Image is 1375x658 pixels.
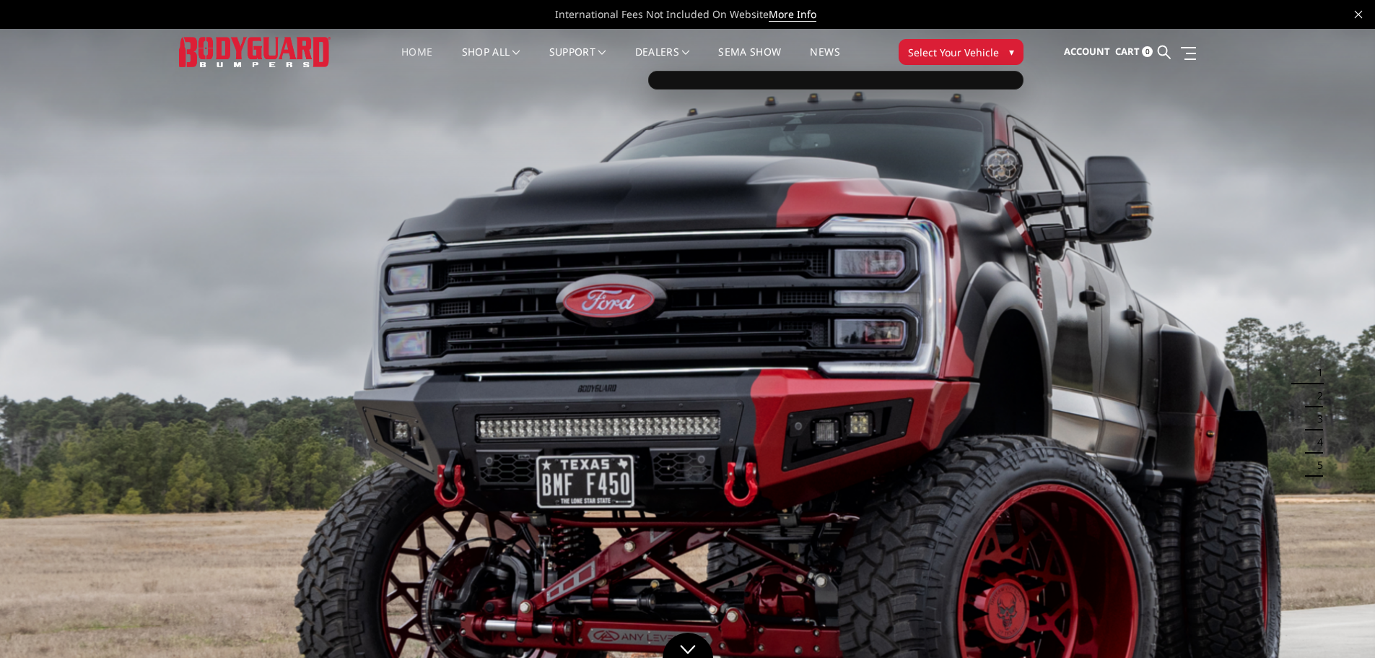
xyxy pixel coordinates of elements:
[1064,45,1110,58] span: Account
[635,47,690,75] a: Dealers
[179,37,331,66] img: BODYGUARD BUMPERS
[810,47,839,75] a: News
[663,633,713,658] a: Click to Down
[1142,46,1153,57] span: 0
[1115,33,1153,72] a: Cart 0
[1309,454,1323,477] button: 5 of 5
[462,47,520,75] a: shop all
[1303,589,1375,658] iframe: Chat Widget
[1309,361,1323,384] button: 1 of 5
[899,39,1023,65] button: Select Your Vehicle
[401,47,432,75] a: Home
[1309,407,1323,430] button: 3 of 5
[1009,44,1014,59] span: ▾
[549,47,606,75] a: Support
[1115,45,1140,58] span: Cart
[1064,33,1110,72] a: Account
[908,45,999,60] span: Select Your Vehicle
[1309,384,1323,407] button: 2 of 5
[769,7,816,22] a: More Info
[718,47,781,75] a: SEMA Show
[1309,430,1323,454] button: 4 of 5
